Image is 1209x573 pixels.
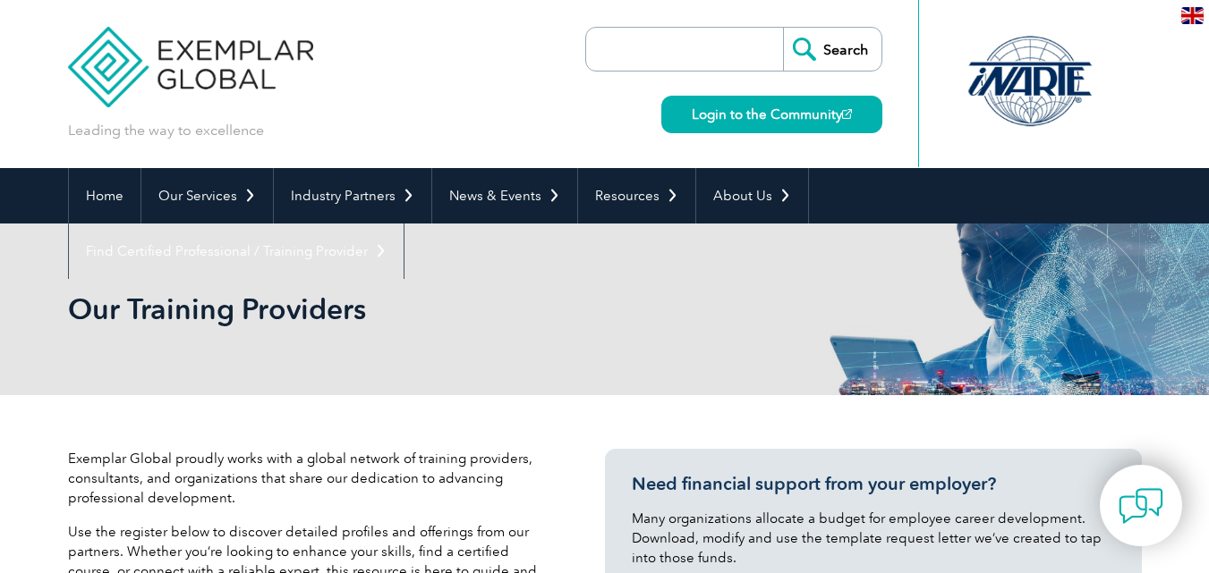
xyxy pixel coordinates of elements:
a: News & Events [432,168,577,223]
a: Industry Partners [274,168,431,223]
a: Find Certified Professional / Training Provider [69,223,404,279]
p: Leading the way to excellence [68,121,264,140]
img: contact-chat.png [1119,484,1163,528]
a: About Us [696,168,808,223]
img: en [1181,7,1204,24]
h2: Our Training Providers [68,295,820,324]
img: open_square.png [842,109,852,119]
p: Exemplar Global proudly works with a global network of training providers, consultants, and organ... [68,449,551,508]
a: Login to the Community [661,96,882,133]
input: Search [783,28,881,71]
a: Home [69,168,140,223]
a: Our Services [141,168,273,223]
a: Resources [578,168,695,223]
h3: Need financial support from your employer? [632,473,1115,495]
p: Many organizations allocate a budget for employee career development. Download, modify and use th... [632,509,1115,568]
